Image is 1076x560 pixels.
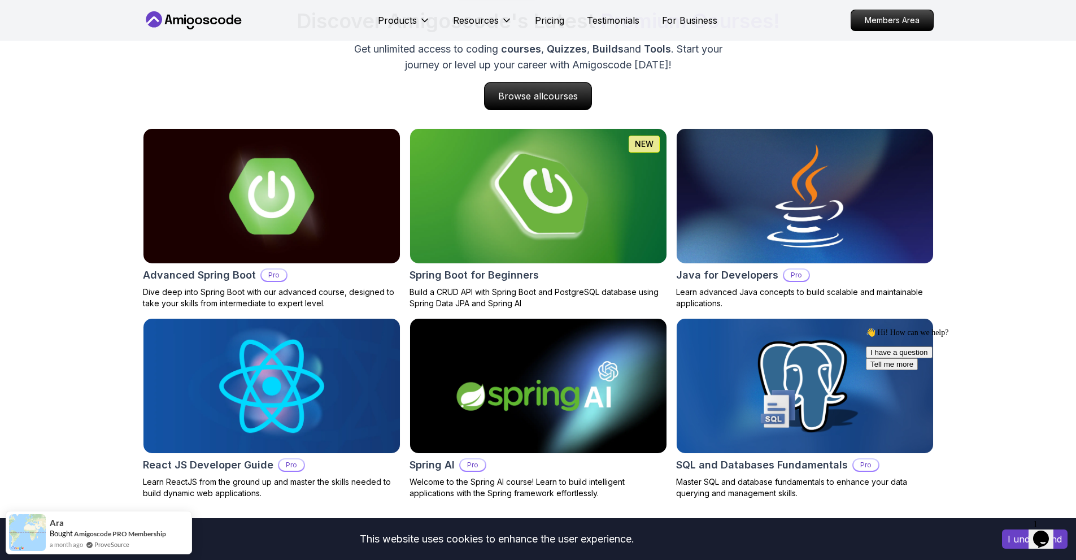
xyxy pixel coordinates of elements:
[262,270,286,281] p: Pro
[676,128,934,309] a: Java for Developers cardJava for DevelopersProLearn advanced Java concepts to build scalable and ...
[378,14,430,36] button: Products
[50,540,83,549] span: a month ago
[593,43,624,55] span: Builds
[677,129,933,263] img: Java for Developers card
[535,14,564,27] a: Pricing
[143,318,400,499] a: React JS Developer Guide cardReact JS Developer GuideProLearn ReactJS from the ground up and mast...
[676,267,778,283] h2: Java for Developers
[784,270,809,281] p: Pro
[484,82,592,110] a: Browse allcourses
[143,128,400,309] a: Advanced Spring Boot cardAdvanced Spring BootProDive deep into Spring Boot with our advanced cour...
[410,267,539,283] h2: Spring Boot for Beginners
[74,529,166,538] a: Amigoscode PRO Membership
[676,286,934,309] p: Learn advanced Java concepts to build scalable and maintainable applications.
[662,14,717,27] a: For Business
[94,540,129,549] a: ProveSource
[410,286,667,309] p: Build a CRUD API with Spring Boot and PostgreSQL database using Spring Data JPA and Spring AI
[547,43,587,55] span: Quizzes
[5,35,56,47] button: Tell me more
[8,527,985,552] div: This website uses cookies to enhance the user experience.
[1029,515,1065,549] iframe: chat widget
[453,14,512,36] button: Resources
[587,14,639,27] a: Testimonials
[5,5,87,14] span: 👋 Hi! How can we help?
[143,267,256,283] h2: Advanced Spring Boot
[5,23,71,35] button: I have a question
[50,529,73,538] span: Bought
[143,457,273,473] h2: React JS Developer Guide
[50,518,64,528] span: Ara
[485,83,591,110] p: Browse all
[861,323,1065,509] iframe: chat widget
[851,10,934,31] a: Members Area
[5,5,208,47] div: 👋 Hi! How can we help?I have a questionTell me more
[501,43,541,55] span: courses
[279,459,304,471] p: Pro
[143,286,400,309] p: Dive deep into Spring Boot with our advanced course, designed to take your skills from intermedia...
[348,41,728,73] p: Get unlimited access to coding , , and . Start your journey or level up your career with Amigosco...
[676,457,848,473] h2: SQL and Databases Fundamentals
[143,319,400,453] img: React JS Developer Guide card
[410,476,667,499] p: Welcome to the Spring AI course! Learn to build intelligent applications with the Spring framewor...
[143,476,400,499] p: Learn ReactJS from the ground up and master the skills needed to build dynamic web applications.
[9,514,46,551] img: provesource social proof notification image
[853,459,878,471] p: Pro
[635,138,654,150] p: NEW
[460,459,485,471] p: Pro
[453,14,499,27] p: Resources
[378,14,417,27] p: Products
[1002,529,1068,549] button: Accept cookies
[410,128,667,309] a: Spring Boot for Beginners cardNEWSpring Boot for BeginnersBuild a CRUD API with Spring Boot and P...
[851,10,933,31] p: Members Area
[410,319,666,453] img: Spring AI card
[403,125,673,267] img: Spring Boot for Beginners card
[410,318,667,499] a: Spring AI cardSpring AIProWelcome to the Spring AI course! Learn to build intelligent application...
[410,457,455,473] h2: Spring AI
[676,318,934,499] a: SQL and Databases Fundamentals cardSQL and Databases FundamentalsProMaster SQL and database funda...
[644,43,671,55] span: Tools
[543,90,578,102] span: courses
[676,476,934,499] p: Master SQL and database fundamentals to enhance your data querying and management skills.
[143,129,400,263] img: Advanced Spring Boot card
[677,319,933,453] img: SQL and Databases Fundamentals card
